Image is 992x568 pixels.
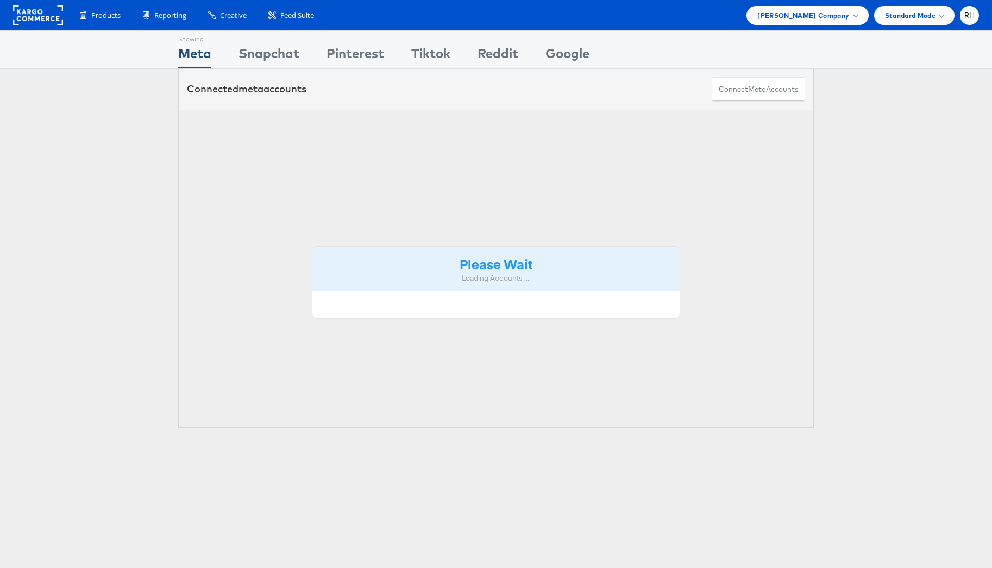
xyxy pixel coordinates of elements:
strong: Please Wait [460,255,532,273]
span: Creative [220,10,247,21]
div: Reddit [478,44,518,68]
div: Showing [178,31,211,44]
span: Standard Mode [885,10,936,21]
div: Tiktok [411,44,450,68]
div: Loading Accounts .... [321,273,671,283]
div: Snapchat [238,44,299,68]
span: Feed Suite [280,10,314,21]
button: ConnectmetaAccounts [712,77,805,102]
div: Pinterest [327,44,384,68]
div: Connected accounts [187,82,306,96]
span: Products [91,10,121,21]
span: Reporting [154,10,186,21]
div: Google [545,44,589,68]
span: RH [964,12,975,19]
div: Meta [178,44,211,68]
span: [PERSON_NAME] Company [757,10,849,21]
span: meta [238,83,263,95]
span: meta [748,84,766,94]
